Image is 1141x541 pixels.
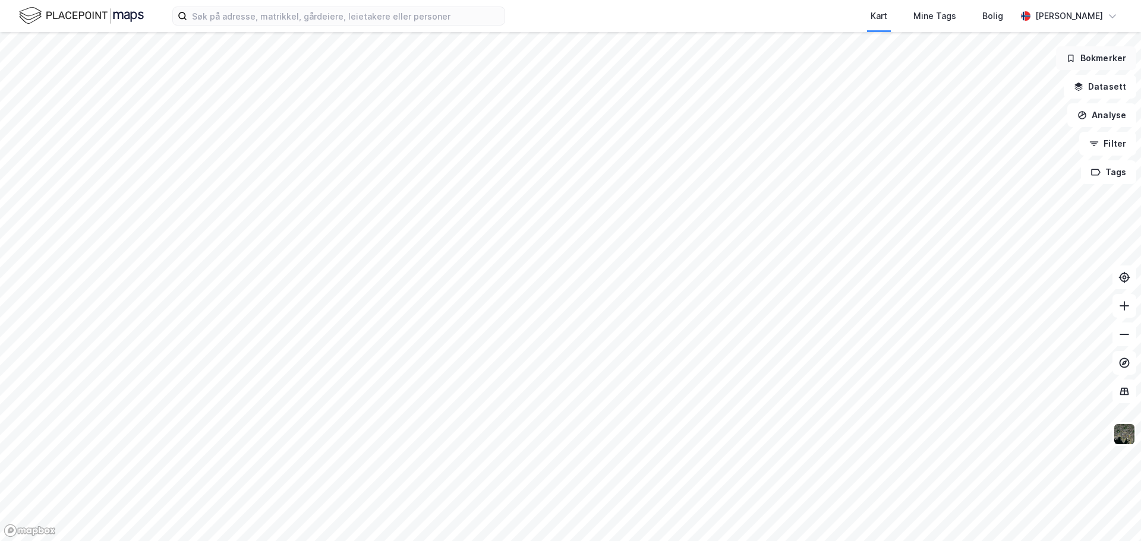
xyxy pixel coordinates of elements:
[1081,160,1136,184] button: Tags
[1067,103,1136,127] button: Analyse
[187,7,505,25] input: Søk på adresse, matrikkel, gårdeiere, leietakere eller personer
[1035,9,1103,23] div: [PERSON_NAME]
[1082,484,1141,541] div: Kontrollprogram for chat
[871,9,887,23] div: Kart
[19,5,144,26] img: logo.f888ab2527a4732fd821a326f86c7f29.svg
[1056,46,1136,70] button: Bokmerker
[1079,132,1136,156] button: Filter
[1064,75,1136,99] button: Datasett
[1113,423,1136,445] img: 9k=
[982,9,1003,23] div: Bolig
[1082,484,1141,541] iframe: Chat Widget
[913,9,956,23] div: Mine Tags
[4,524,56,537] a: Mapbox homepage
